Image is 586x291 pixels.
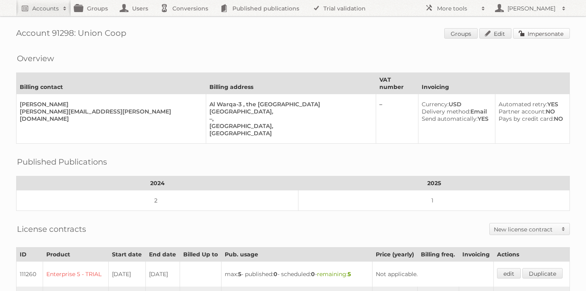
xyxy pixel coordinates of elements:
th: Billing freq. [418,248,459,262]
div: [GEOGRAPHIC_DATA], [209,122,369,130]
th: Billed Up to [180,248,222,262]
a: edit [497,268,521,279]
h2: More tools [437,4,477,12]
th: Price (yearly) [372,248,418,262]
strong: 0 [273,270,277,278]
td: Not applicable. [372,262,493,287]
span: remaining: [317,270,351,278]
a: Groups [444,28,478,39]
h2: License contracts [17,223,86,235]
td: – [376,94,418,144]
div: [PERSON_NAME][EMAIL_ADDRESS][PERSON_NAME][DOMAIN_NAME] [20,108,199,122]
td: 2 [17,190,298,211]
td: [DATE] [146,262,180,287]
span: Send automatically: [422,115,478,122]
span: Currency: [422,101,449,108]
td: max: - published: - scheduled: - [222,262,372,287]
div: YES [422,115,489,122]
a: Duplicate [522,268,563,279]
th: Invoicing [459,248,494,262]
div: USD [422,101,489,108]
span: Partner account: [499,108,546,115]
span: Pays by credit card: [499,115,554,122]
span: Automated retry: [499,101,547,108]
h2: New license contract [494,225,557,233]
th: End date [146,248,180,262]
div: [PERSON_NAME] [20,101,199,108]
div: YES [499,101,563,108]
span: Delivery method: [422,108,470,115]
td: [DATE] [109,262,146,287]
th: 2024 [17,176,298,190]
h2: [PERSON_NAME] [505,4,558,12]
th: Start date [109,248,146,262]
a: Edit [479,28,511,39]
th: ID [17,248,43,262]
th: VAT number [376,73,418,94]
a: New license contract [490,223,569,235]
td: 1 [298,190,570,211]
div: –, [209,115,369,122]
th: Pub. usage [222,248,372,262]
th: Invoicing [418,73,569,94]
th: Billing contact [17,73,206,94]
h2: Published Publications [17,156,107,168]
strong: 5 [348,270,351,278]
div: Email [422,108,489,115]
td: 111260 [17,262,43,287]
h1: Account 91298: Union Coop [16,28,570,40]
strong: 0 [311,270,315,278]
div: Al Warqa-3 , the [GEOGRAPHIC_DATA] [GEOGRAPHIC_DATA], [209,101,369,115]
th: Actions [493,248,569,262]
div: NO [499,115,563,122]
h2: Accounts [32,4,59,12]
a: Impersonate [513,28,570,39]
h2: Overview [17,52,54,64]
span: Toggle [557,223,569,235]
th: Billing address [206,73,376,94]
td: Enterprise 5 - TRIAL [43,262,109,287]
div: [GEOGRAPHIC_DATA] [209,130,369,137]
th: 2025 [298,176,570,190]
div: NO [499,108,563,115]
th: Product [43,248,109,262]
strong: 5 [238,270,241,278]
